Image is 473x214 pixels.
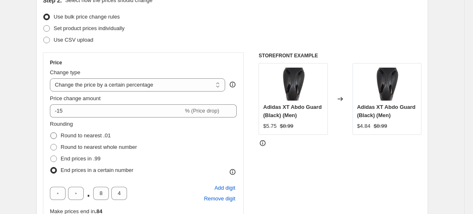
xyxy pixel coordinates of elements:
[54,25,125,31] span: Set product prices individually
[374,123,387,129] span: $8.99
[61,155,101,162] span: End prices in .99
[68,187,84,200] input: ﹡
[50,104,183,118] input: -15
[93,187,109,200] input: ﹡
[259,52,421,59] h6: STOREFRONT EXAMPLE
[50,59,62,66] h3: Price
[213,183,237,193] button: Add placeholder
[280,123,294,129] span: $8.99
[263,104,322,118] span: Adidas XT Abdo Guard (Black) (Men)
[61,132,111,139] span: Round to nearest .01
[61,144,137,150] span: Round to nearest whole number
[370,68,403,101] img: 1__1_-removebg-preview__38584.1652899194.600.600_80x.png
[50,95,101,101] span: Price change amount
[86,187,91,200] span: .
[277,68,310,101] img: 1__1_-removebg-preview__38584.1652899194.600.600_80x.png
[61,167,133,173] span: End prices in a certain number
[50,187,66,200] input: ﹡
[228,80,237,89] div: help
[50,69,80,75] span: Change type
[204,195,235,203] span: Remove digit
[50,121,73,127] span: Rounding
[185,108,219,114] span: % (Price drop)
[357,104,416,118] span: Adidas XT Abdo Guard (Black) (Men)
[214,184,235,192] span: Add digit
[54,37,93,43] span: Use CSV upload
[263,123,277,129] span: $5.75
[203,193,237,204] button: Remove placeholder
[111,187,127,200] input: ﹡
[54,14,120,20] span: Use bulk price change rules
[357,123,371,129] span: $4.84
